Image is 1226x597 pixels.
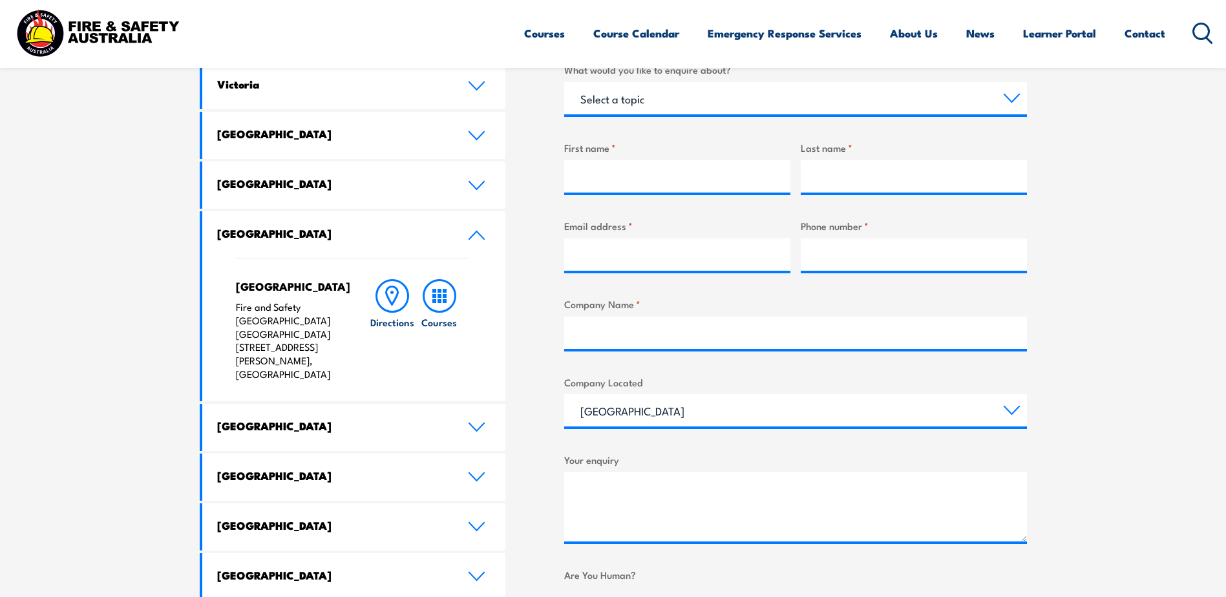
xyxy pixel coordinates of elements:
[593,16,679,50] a: Course Calendar
[217,226,449,240] h4: [GEOGRAPHIC_DATA]
[202,62,506,109] a: Victoria
[1125,16,1165,50] a: Contact
[421,315,457,329] h6: Courses
[202,211,506,258] a: [GEOGRAPHIC_DATA]
[890,16,938,50] a: About Us
[202,404,506,451] a: [GEOGRAPHIC_DATA]
[370,315,414,329] h6: Directions
[966,16,995,50] a: News
[1023,16,1096,50] a: Learner Portal
[217,176,449,191] h4: [GEOGRAPHIC_DATA]
[564,297,1027,311] label: Company Name
[708,16,861,50] a: Emergency Response Services
[202,454,506,501] a: [GEOGRAPHIC_DATA]
[524,16,565,50] a: Courses
[801,140,1027,155] label: Last name
[202,503,506,550] a: [GEOGRAPHIC_DATA]
[369,279,416,381] a: Directions
[236,300,344,381] p: Fire and Safety [GEOGRAPHIC_DATA] [GEOGRAPHIC_DATA] [STREET_ADDRESS][PERSON_NAME], [GEOGRAPHIC_DATA]
[564,140,790,155] label: First name
[217,468,449,483] h4: [GEOGRAPHIC_DATA]
[202,112,506,159] a: [GEOGRAPHIC_DATA]
[564,567,1027,582] label: Are You Human?
[217,568,449,582] h4: [GEOGRAPHIC_DATA]
[564,62,1027,77] label: What would you like to enquire about?
[217,419,449,433] h4: [GEOGRAPHIC_DATA]
[564,218,790,233] label: Email address
[236,279,344,293] h4: [GEOGRAPHIC_DATA]
[202,162,506,209] a: [GEOGRAPHIC_DATA]
[217,518,449,532] h4: [GEOGRAPHIC_DATA]
[217,77,449,91] h4: Victoria
[416,279,463,381] a: Courses
[801,218,1027,233] label: Phone number
[217,127,449,141] h4: [GEOGRAPHIC_DATA]
[564,375,1027,390] label: Company Located
[564,452,1027,467] label: Your enquiry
